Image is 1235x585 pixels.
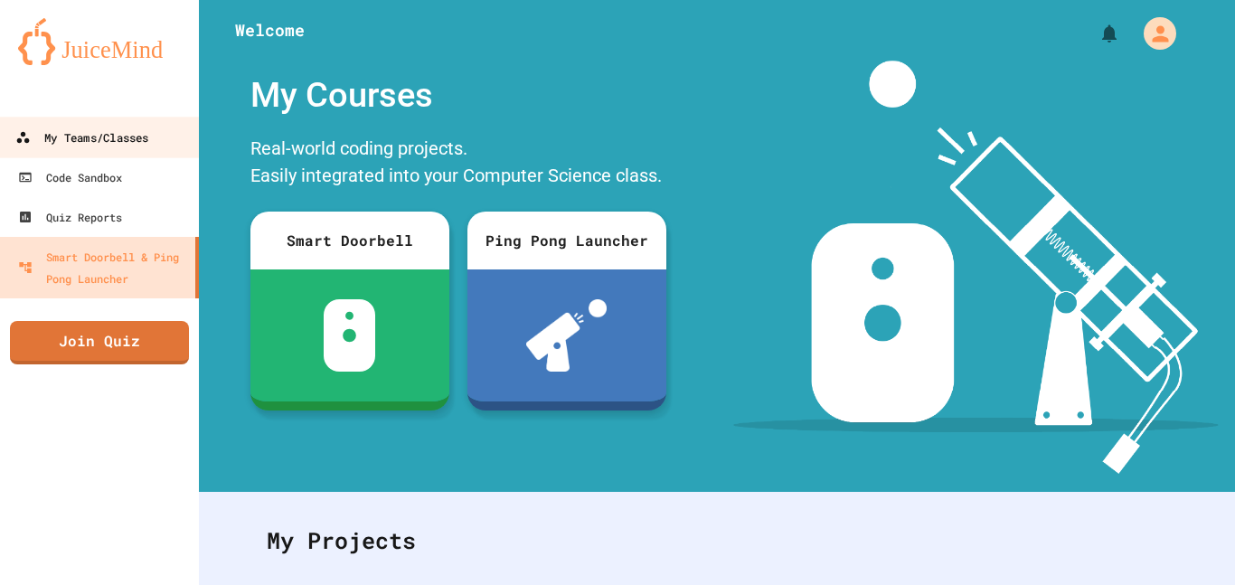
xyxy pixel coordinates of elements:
[249,505,1185,576] div: My Projects
[1065,18,1125,49] div: My Notifications
[1125,13,1181,54] div: My Account
[733,61,1218,474] img: banner-image-my-projects.png
[18,166,122,188] div: Code Sandbox
[18,206,122,228] div: Quiz Reports
[18,18,181,65] img: logo-orange.svg
[526,299,607,372] img: ppl-with-ball.png
[10,321,189,364] a: Join Quiz
[324,299,375,372] img: sdb-white.svg
[18,246,188,289] div: Smart Doorbell & Ping Pong Launcher
[250,212,449,269] div: Smart Doorbell
[15,127,148,149] div: My Teams/Classes
[467,212,666,269] div: Ping Pong Launcher
[241,130,675,198] div: Real-world coding projects. Easily integrated into your Computer Science class.
[241,61,675,130] div: My Courses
